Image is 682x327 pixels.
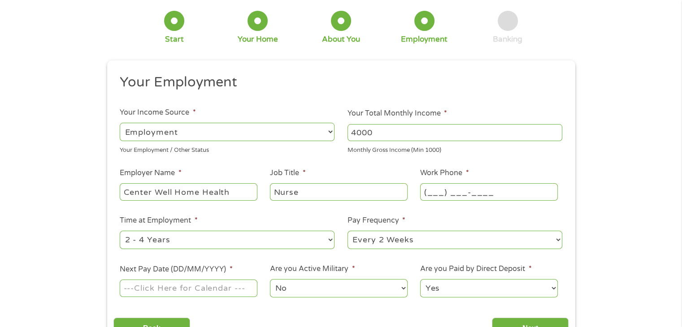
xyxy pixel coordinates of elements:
div: Banking [493,34,522,44]
input: (231) 754-4010 [420,183,557,200]
div: Your Employment / Other Status [120,143,334,155]
label: Work Phone [420,168,469,178]
label: Are you Paid by Direct Deposit [420,264,531,274]
div: Monthly Gross Income (Min 1000) [348,143,562,155]
input: Cashier [270,183,407,200]
input: Walmart [120,183,257,200]
h2: Your Employment [120,73,556,91]
div: Start [165,34,184,44]
input: ---Click Here for Calendar --- [120,280,257,297]
label: Employer Name [120,168,181,178]
div: Your Home [238,34,278,44]
label: Are you Active Military [270,264,355,274]
label: Your Total Monthly Income [348,109,447,118]
div: Employment [401,34,447,44]
label: Job Title [270,168,305,178]
div: About You [322,34,360,44]
label: Pay Frequency [348,216,405,225]
label: Time at Employment [120,216,197,225]
input: 1800 [348,124,562,141]
label: Next Pay Date (DD/MM/YYYY) [120,265,232,274]
label: Your Income Source [120,108,195,117]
